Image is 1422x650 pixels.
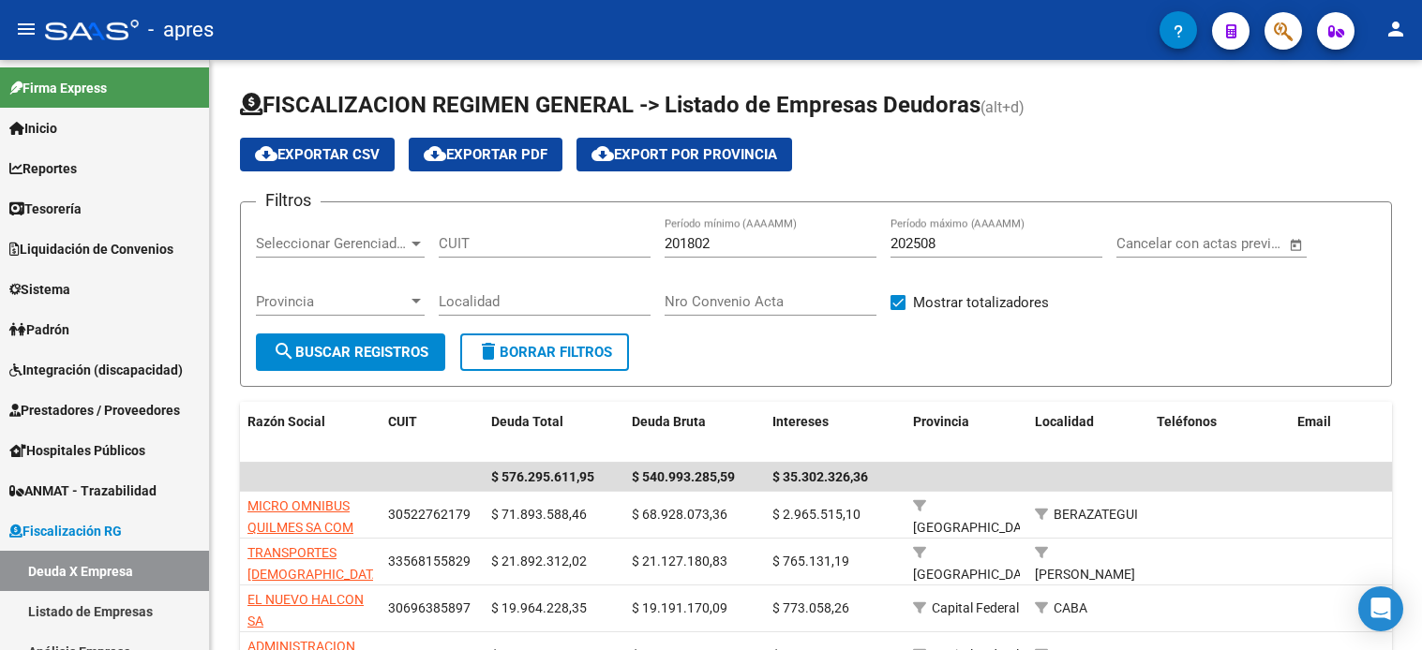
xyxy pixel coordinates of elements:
[256,187,321,214] h3: Filtros
[1285,234,1307,256] button: Open calendar
[772,507,861,522] span: $ 2.965.515,10
[255,146,380,163] span: Exportar CSV
[772,554,849,569] span: $ 765.131,19
[772,414,829,429] span: Intereses
[388,600,471,615] span: 30696385897
[9,480,157,501] span: ANMAT - Trazabilidad
[256,293,408,310] span: Provincia
[1385,18,1407,40] mat-icon: person
[255,142,277,165] mat-icon: cloud_download
[9,199,82,219] span: Tesorería
[1035,414,1094,429] span: Localidad
[15,18,37,40] mat-icon: menu
[576,138,792,171] button: Export por Provincia
[9,78,107,98] span: Firma Express
[240,402,381,464] datatable-header-cell: Razón Social
[247,545,384,624] span: TRANSPORTES [DEMOGRAPHIC_DATA][PERSON_NAME][PERSON_NAME]
[9,319,69,340] span: Padrón
[256,235,408,252] span: Seleccionar Gerenciador
[913,414,969,429] span: Provincia
[491,554,587,569] span: $ 21.892.312,02
[491,600,587,615] span: $ 19.964.228,35
[772,600,849,615] span: $ 773.058,26
[632,414,706,429] span: Deuda Bruta
[591,146,777,163] span: Export por Provincia
[240,138,395,171] button: Exportar CSV
[424,146,547,163] span: Exportar PDF
[424,142,446,165] mat-icon: cloud_download
[1027,402,1149,464] datatable-header-cell: Localidad
[632,507,727,522] span: $ 68.928.073,36
[491,414,563,429] span: Deuda Total
[9,239,173,259] span: Liquidación de Convenios
[148,9,214,51] span: - apres
[906,402,1027,464] datatable-header-cell: Provincia
[632,554,727,569] span: $ 21.127.180,83
[765,402,906,464] datatable-header-cell: Intereses
[624,402,765,464] datatable-header-cell: Deuda Bruta
[1054,507,1138,522] span: BERAZATEGUI
[772,469,868,484] span: $ 35.302.326,36
[388,554,471,569] span: 33568155829
[932,600,1019,615] span: Capital Federal
[381,402,484,464] datatable-header-cell: CUIT
[591,142,614,165] mat-icon: cloud_download
[913,520,1040,535] span: [GEOGRAPHIC_DATA]
[913,291,1049,314] span: Mostrar totalizadores
[9,440,145,461] span: Hospitales Públicos
[9,360,183,380] span: Integración (discapacidad)
[256,333,445,371] button: Buscar Registros
[1157,414,1217,429] span: Teléfonos
[1035,567,1135,582] span: [PERSON_NAME]
[980,98,1025,116] span: (alt+d)
[409,138,562,171] button: Exportar PDF
[9,279,70,300] span: Sistema
[9,158,77,179] span: Reportes
[247,414,325,429] span: Razón Social
[240,92,980,118] span: FISCALIZACION REGIMEN GENERAL -> Listado de Empresas Deudoras
[388,507,471,522] span: 30522762179
[632,600,727,615] span: $ 19.191.170,09
[1054,600,1087,615] span: CABA
[247,498,353,556] span: MICRO OMNIBUS QUILMES SA COM IND Y FINANC
[9,400,180,421] span: Prestadores / Proveedores
[247,592,364,628] span: EL NUEVO HALCON SA
[477,340,500,362] mat-icon: delete
[1358,586,1403,631] div: Open Intercom Messenger
[632,469,735,484] span: $ 540.993.285,59
[484,402,624,464] datatable-header-cell: Deuda Total
[460,333,629,371] button: Borrar Filtros
[1297,414,1331,429] span: Email
[388,414,417,429] span: CUIT
[1149,402,1290,464] datatable-header-cell: Teléfonos
[273,344,428,361] span: Buscar Registros
[491,507,587,522] span: $ 71.893.588,46
[9,118,57,139] span: Inicio
[9,521,122,541] span: Fiscalización RG
[273,340,295,362] mat-icon: search
[491,469,594,484] span: $ 576.295.611,95
[913,567,1040,582] span: [GEOGRAPHIC_DATA]
[477,344,612,361] span: Borrar Filtros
